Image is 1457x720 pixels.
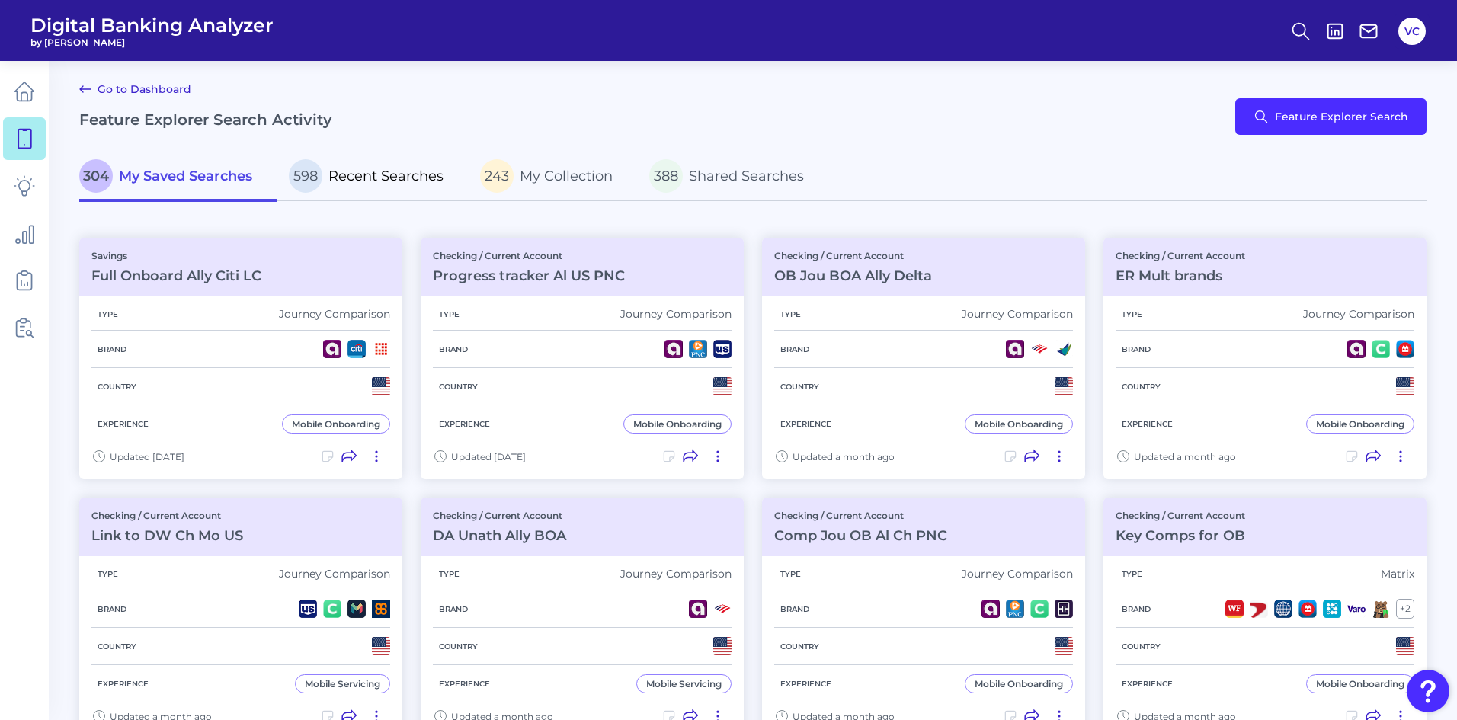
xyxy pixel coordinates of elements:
[91,527,243,544] h3: Link to DW Ch Mo US
[620,307,732,321] div: Journey Comparison
[79,238,402,479] a: SavingsFull Onboard Ally Citi LCTypeJourney ComparisonBrandCountryExperienceMobile OnboardingUpda...
[1116,679,1179,689] h5: Experience
[1398,18,1426,45] button: VC
[433,419,496,429] h5: Experience
[1116,569,1148,579] h5: Type
[1303,307,1414,321] div: Journey Comparison
[110,451,184,462] span: Updated [DATE]
[79,110,332,129] h2: Feature Explorer Search Activity
[433,344,474,354] h5: Brand
[289,159,322,193] span: 598
[1116,642,1167,651] h5: Country
[421,238,744,479] a: Checking / Current AccountProgress tracker Al US PNCTypeJourney ComparisonBrandCountryExperienceM...
[633,418,722,430] div: Mobile Onboarding
[774,250,932,261] p: Checking / Current Account
[774,527,947,544] h3: Comp Jou OB Al Ch PNC
[774,419,837,429] h5: Experience
[480,159,514,193] span: 243
[292,418,380,430] div: Mobile Onboarding
[793,451,895,462] span: Updated a month ago
[520,168,613,184] span: My Collection
[1134,451,1236,462] span: Updated a month ago
[451,451,526,462] span: Updated [DATE]
[1116,344,1157,354] h5: Brand
[91,344,133,354] h5: Brand
[1116,309,1148,319] h5: Type
[468,153,637,202] a: 243My Collection
[774,569,807,579] h5: Type
[1116,604,1157,614] h5: Brand
[305,678,380,690] div: Mobile Servicing
[91,569,124,579] h5: Type
[277,153,468,202] a: 598Recent Searches
[30,14,274,37] span: Digital Banking Analyzer
[975,678,1063,690] div: Mobile Onboarding
[328,168,444,184] span: Recent Searches
[433,679,496,689] h5: Experience
[30,37,274,48] span: by [PERSON_NAME]
[91,510,243,521] p: Checking / Current Account
[1103,238,1427,479] a: Checking / Current AccountER Mult brandsTypeJourney ComparisonBrandCountryExperienceMobile Onboar...
[279,567,390,581] div: Journey Comparison
[91,419,155,429] h5: Experience
[762,238,1085,479] a: Checking / Current AccountOB Jou BOA Ally DeltaTypeJourney ComparisonBrandCountryExperienceMobile...
[1407,670,1449,712] button: Open Resource Center
[91,382,142,392] h5: Country
[774,267,932,284] h3: OB Jou BOA Ally Delta
[433,527,566,544] h3: DA Unath Ally BOA
[1316,678,1404,690] div: Mobile Onboarding
[774,679,837,689] h5: Experience
[646,678,722,690] div: Mobile Servicing
[774,604,815,614] h5: Brand
[79,80,191,98] a: Go to Dashboard
[433,510,566,521] p: Checking / Current Account
[79,153,277,202] a: 304My Saved Searches
[433,250,625,261] p: Checking / Current Account
[774,309,807,319] h5: Type
[689,168,804,184] span: Shared Searches
[637,153,828,202] a: 388Shared Searches
[1116,419,1179,429] h5: Experience
[774,382,825,392] h5: Country
[91,250,261,261] p: Savings
[1116,527,1245,544] h3: Key Comps for OB
[649,159,683,193] span: 388
[279,307,390,321] div: Journey Comparison
[79,159,113,193] span: 304
[774,344,815,354] h5: Brand
[433,382,484,392] h5: Country
[433,604,474,614] h5: Brand
[975,418,1063,430] div: Mobile Onboarding
[1396,599,1414,619] div: + 2
[1275,110,1408,123] span: Feature Explorer Search
[620,567,732,581] div: Journey Comparison
[962,567,1073,581] div: Journey Comparison
[1116,510,1245,521] p: Checking / Current Account
[433,642,484,651] h5: Country
[91,309,124,319] h5: Type
[1381,567,1414,581] div: Matrix
[433,267,625,284] h3: Progress tracker Al US PNC
[119,168,252,184] span: My Saved Searches
[1235,98,1427,135] button: Feature Explorer Search
[433,309,466,319] h5: Type
[433,569,466,579] h5: Type
[91,679,155,689] h5: Experience
[1116,250,1245,261] p: Checking / Current Account
[1316,418,1404,430] div: Mobile Onboarding
[1116,267,1245,284] h3: ER Mult brands
[1116,382,1167,392] h5: Country
[91,267,261,284] h3: Full Onboard Ally Citi LC
[962,307,1073,321] div: Journey Comparison
[91,642,142,651] h5: Country
[91,604,133,614] h5: Brand
[774,642,825,651] h5: Country
[774,510,947,521] p: Checking / Current Account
